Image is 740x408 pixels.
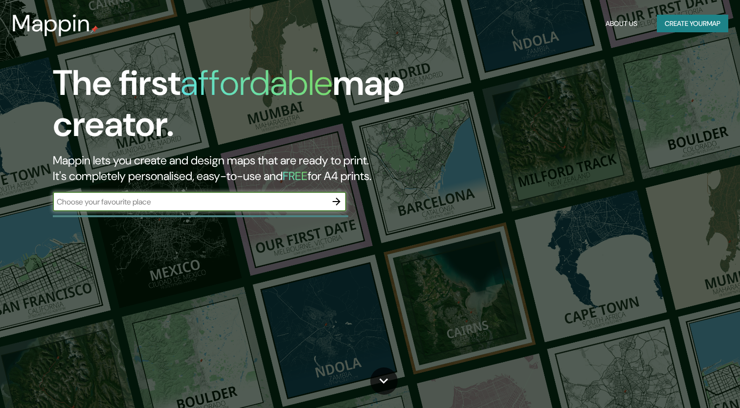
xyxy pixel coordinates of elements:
[90,25,98,33] img: mappin-pin
[53,196,327,207] input: Choose your favourite place
[602,15,641,33] button: About Us
[53,63,423,153] h1: The first map creator.
[53,153,423,184] h2: Mappin lets you create and design maps that are ready to print. It's completely personalised, eas...
[12,10,90,37] h3: Mappin
[180,60,333,106] h1: affordable
[653,370,729,397] iframe: Help widget launcher
[283,168,308,183] h5: FREE
[657,15,728,33] button: Create yourmap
